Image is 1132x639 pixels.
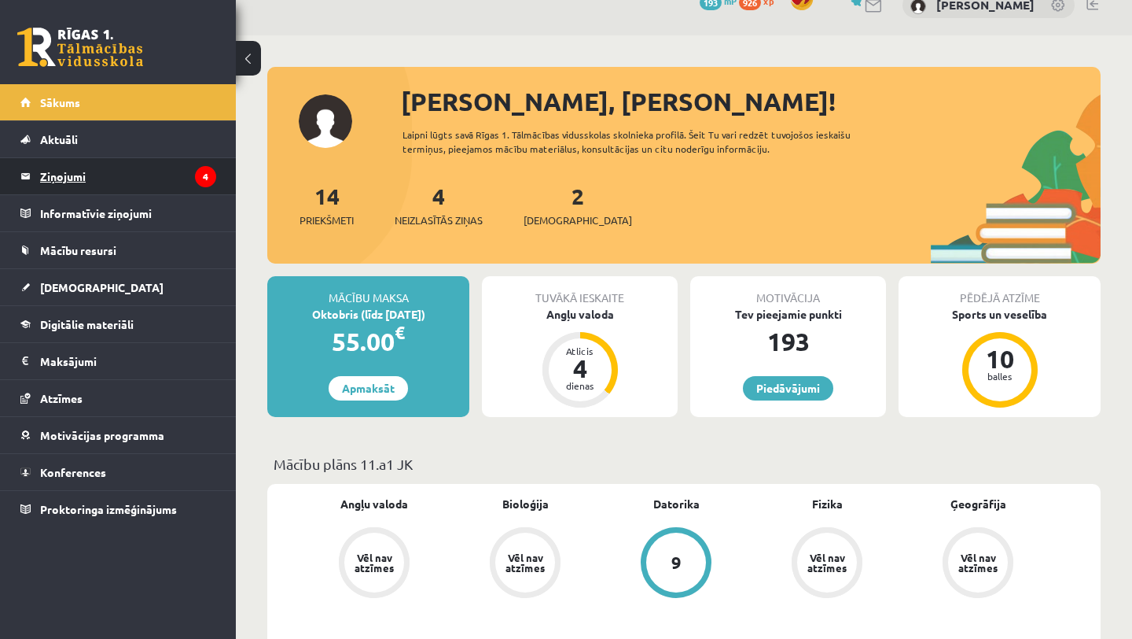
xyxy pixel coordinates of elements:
div: Mācību maksa [267,276,469,306]
a: Atzīmes [20,380,216,416]
legend: Informatīvie ziņojumi [40,195,216,231]
a: Ģeogrāfija [950,496,1006,512]
span: [DEMOGRAPHIC_DATA] [40,280,164,294]
a: Bioloģija [502,496,549,512]
div: Oktobris (līdz [DATE]) [267,306,469,323]
div: 193 [690,323,886,360]
a: Vēl nav atzīmes [299,527,450,601]
div: Pēdējā atzīme [899,276,1101,306]
div: 55.00 [267,323,469,360]
a: Vēl nav atzīmes [752,527,902,601]
a: [DEMOGRAPHIC_DATA] [20,269,216,305]
span: Mācību resursi [40,243,116,257]
a: Informatīvie ziņojumi [20,195,216,231]
div: balles [976,371,1024,381]
div: dienas [557,381,604,390]
div: Atlicis [557,346,604,356]
div: Vēl nav atzīmes [956,552,1000,573]
a: Digitālie materiāli [20,306,216,342]
a: Maksājumi [20,343,216,379]
span: Atzīmes [40,391,83,405]
span: Proktoringa izmēģinājums [40,502,177,516]
div: [PERSON_NAME], [PERSON_NAME]! [401,83,1101,120]
span: Neizlasītās ziņas [395,212,483,228]
a: Angļu valoda Atlicis 4 dienas [482,306,678,410]
a: Sākums [20,84,216,120]
span: Digitālie materiāli [40,317,134,331]
i: 4 [195,166,216,187]
a: Ziņojumi4 [20,158,216,194]
a: Konferences [20,454,216,490]
span: Priekšmeti [300,212,354,228]
div: Tuvākā ieskaite [482,276,678,306]
a: Rīgas 1. Tālmācības vidusskola [17,28,143,67]
div: Motivācija [690,276,886,306]
span: Motivācijas programma [40,428,164,442]
div: Vēl nav atzīmes [352,552,396,573]
div: 9 [671,554,682,571]
a: Angļu valoda [340,496,408,512]
a: Aktuāli [20,121,216,157]
a: Piedāvājumi [743,376,833,401]
a: 2[DEMOGRAPHIC_DATA] [524,182,632,228]
a: Vēl nav atzīmes [902,527,1053,601]
span: Konferences [40,465,106,479]
a: 4Neizlasītās ziņas [395,182,483,228]
a: Sports un veselība 10 balles [899,306,1101,410]
legend: Ziņojumi [40,158,216,194]
span: [DEMOGRAPHIC_DATA] [524,212,632,228]
div: Vēl nav atzīmes [805,552,849,573]
a: Proktoringa izmēģinājums [20,491,216,527]
a: Vēl nav atzīmes [450,527,601,601]
legend: Maksājumi [40,343,216,379]
a: Datorika [653,496,700,512]
div: Laipni lūgts savā Rīgas 1. Tālmācības vidusskolas skolnieka profilā. Šeit Tu vari redzēt tuvojošo... [402,127,902,156]
span: € [395,321,405,344]
span: Sākums [40,95,80,109]
div: Tev pieejamie punkti [690,306,886,323]
div: 10 [976,346,1024,371]
a: 14Priekšmeti [300,182,354,228]
a: Apmaksāt [329,376,408,401]
div: Sports un veselība [899,306,1101,323]
a: Motivācijas programma [20,417,216,453]
a: Fizika [812,496,843,512]
span: Aktuāli [40,132,78,146]
div: 4 [557,356,604,381]
div: Angļu valoda [482,306,678,323]
div: Vēl nav atzīmes [503,552,547,573]
a: Mācību resursi [20,232,216,268]
a: 9 [601,527,752,601]
p: Mācību plāns 11.a1 JK [274,453,1094,475]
